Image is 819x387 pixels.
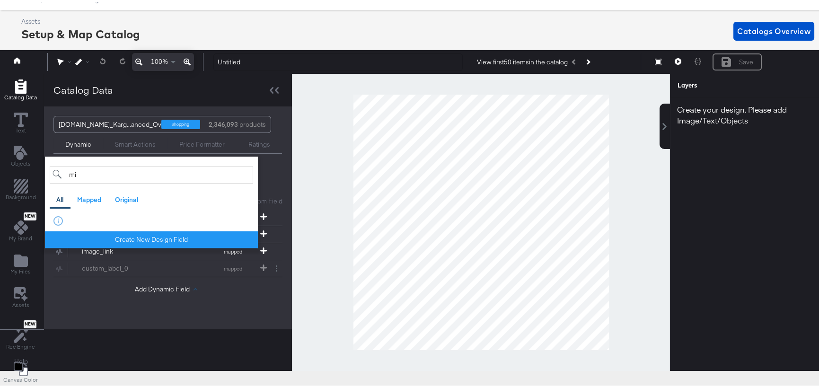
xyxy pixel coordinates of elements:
[77,193,101,202] div: Mapped
[6,341,35,349] span: Rec Engine
[6,192,36,199] span: Background
[0,316,41,352] button: NewRec Engine
[53,241,271,258] button: image_linkmapped
[115,193,138,202] div: Original
[65,138,91,147] div: Dynamic
[115,138,156,147] div: Smart Actions
[53,258,282,275] div: custom_label_0mapped
[21,15,140,24] div: Assets
[5,249,36,276] button: Add Files
[53,81,113,95] div: Catalog Data
[477,56,568,65] div: View first 50 items in the catalog
[248,138,270,147] div: Ratings
[56,193,63,202] div: All
[7,282,35,310] button: Assets
[14,355,28,364] a: Help
[50,164,253,182] input: Search for field
[59,114,179,131] div: [DOMAIN_NAME]_Karg...anced_Overlays
[50,213,253,225] div: No fields found.
[45,155,258,246] div: Add Dynamic Field
[737,23,810,36] span: Catalogs Overview
[207,114,236,131] div: products
[3,208,38,243] button: NewMy Brand
[135,283,201,292] button: Add Dynamic Field
[82,245,150,254] div: image_link
[207,114,239,131] strong: 2,346,093
[4,92,37,99] span: Catalog Data
[151,55,168,64] span: 100%
[8,352,35,369] button: Help
[733,20,814,39] button: Catalogs Overview
[678,79,774,88] div: Layers
[10,266,31,273] span: My Files
[179,138,225,147] div: Price Formatter
[207,246,259,253] span: mapped
[24,211,36,218] span: New
[3,374,38,382] span: Canvas Color
[24,319,36,325] span: New
[53,241,282,258] div: image_linkmapped
[16,125,26,132] span: Text
[9,233,32,240] span: My Brand
[12,299,29,307] span: Assets
[21,24,140,40] div: Setup & Map Catalog
[45,229,258,246] button: Create New Design Field
[581,52,594,69] button: Next Product
[161,118,200,127] div: shopping
[5,142,36,169] button: Add Text
[8,109,34,136] button: Text
[11,158,31,166] span: Objects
